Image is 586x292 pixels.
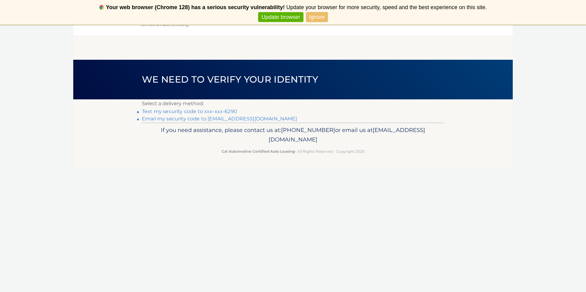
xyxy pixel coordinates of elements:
[142,99,444,108] p: Select a delivery method:
[146,125,440,145] p: If you need assistance, please contact us at: or email us at
[142,109,237,114] a: Text my security code to xxx-xxx-6290
[106,4,285,10] b: Your web browser (Chrome 128) has a serious security vulnerability!
[142,74,318,85] span: We need to verify your identity
[146,148,440,155] p: - All Rights Reserved - Copyright 2025
[222,149,295,154] strong: Cal Automotive Certified Auto Leasing
[258,12,303,22] a: Update browser
[281,126,335,134] span: [PHONE_NUMBER]
[306,12,328,22] a: Ignore
[286,4,487,10] span: Update your browser for more security, speed and the best experience on this site.
[142,116,297,122] a: Email my security code to [EMAIL_ADDRESS][DOMAIN_NAME]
